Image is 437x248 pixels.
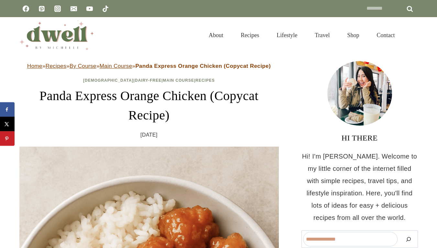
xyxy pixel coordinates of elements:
[368,24,404,46] a: Contact
[163,78,194,83] a: Main Course
[301,150,418,224] p: Hi! I'm [PERSON_NAME]. Welcome to my little corner of the internet filled with simple recipes, tr...
[83,2,96,15] a: YouTube
[99,2,112,15] a: TikTok
[195,78,215,83] a: Recipes
[407,30,418,41] button: View Search Form
[200,24,403,46] nav: Primary Navigation
[83,78,215,83] span: | | |
[27,63,42,69] a: Home
[35,2,48,15] a: Pinterest
[27,63,271,69] span: » » » »
[19,86,279,125] h1: Panda Express Orange Chicken (Copycat Recipe)
[301,132,418,144] h3: HI THERE
[232,24,268,46] a: Recipes
[200,24,232,46] a: About
[135,63,271,69] strong: Panda Express Orange Chicken (Copycat Recipe)
[19,20,94,50] img: DWELL by michelle
[46,63,66,69] a: Recipes
[51,2,64,15] a: Instagram
[140,130,158,140] time: [DATE]
[19,2,32,15] a: Facebook
[401,232,416,246] button: Search
[306,24,338,46] a: Travel
[70,63,96,69] a: By Course
[100,63,132,69] a: Main Course
[83,78,134,83] a: [DEMOGRAPHIC_DATA]
[67,2,80,15] a: Email
[268,24,306,46] a: Lifestyle
[338,24,368,46] a: Shop
[135,78,161,83] a: Dairy-Free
